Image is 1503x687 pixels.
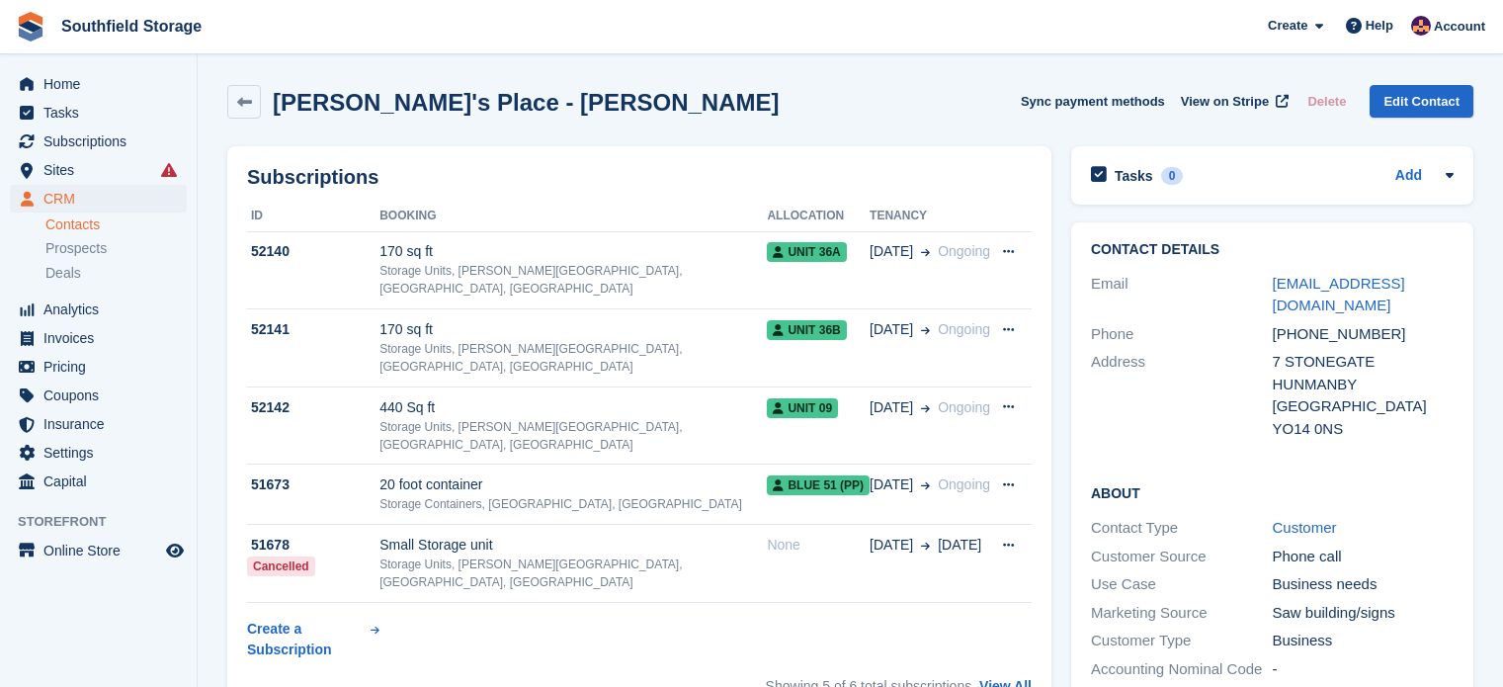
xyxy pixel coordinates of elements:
[1091,351,1273,440] div: Address
[379,474,767,495] div: 20 foot container
[1268,16,1307,36] span: Create
[43,70,162,98] span: Home
[43,156,162,184] span: Sites
[1273,546,1455,568] div: Phone call
[1273,275,1405,314] a: [EMAIL_ADDRESS][DOMAIN_NAME]
[1273,658,1455,681] div: -
[1091,273,1273,317] div: Email
[10,324,187,352] a: menu
[1370,85,1473,118] a: Edit Contact
[379,241,767,262] div: 170 sq ft
[43,185,162,213] span: CRM
[1173,85,1293,118] a: View on Stripe
[10,468,187,495] a: menu
[247,397,379,418] div: 52142
[10,99,187,127] a: menu
[1411,16,1431,36] img: Sharon Law
[10,156,187,184] a: menu
[870,241,913,262] span: [DATE]
[1273,630,1455,652] div: Business
[767,475,870,495] span: BLUE 51 (PP)
[45,264,81,283] span: Deals
[1273,602,1455,625] div: Saw building/signs
[379,535,767,556] div: Small Storage unit
[1091,658,1273,681] div: Accounting Nominal Code
[45,239,107,258] span: Prospects
[1299,85,1354,118] button: Delete
[767,398,838,418] span: Unit 09
[938,399,990,415] span: Ongoing
[938,321,990,337] span: Ongoing
[1115,167,1153,185] h2: Tasks
[18,512,197,532] span: Storefront
[247,319,379,340] div: 52141
[247,611,379,668] a: Create a Subscription
[43,128,162,155] span: Subscriptions
[379,319,767,340] div: 170 sq ft
[43,99,162,127] span: Tasks
[379,418,767,454] div: Storage Units, [PERSON_NAME][GEOGRAPHIC_DATA], [GEOGRAPHIC_DATA], [GEOGRAPHIC_DATA]
[43,353,162,381] span: Pricing
[870,319,913,340] span: [DATE]
[43,296,162,323] span: Analytics
[870,201,990,232] th: Tenancy
[767,201,870,232] th: Allocation
[1091,482,1454,502] h2: About
[767,320,846,340] span: Unit 36B
[43,382,162,409] span: Coupons
[938,243,990,259] span: Ongoing
[1273,418,1455,441] div: YO14 0NS
[1366,16,1393,36] span: Help
[379,201,767,232] th: Booking
[161,162,177,178] i: Smart entry sync failures have occurred
[1091,242,1454,258] h2: Contact Details
[1021,85,1165,118] button: Sync payment methods
[1091,602,1273,625] div: Marketing Source
[273,89,779,116] h2: [PERSON_NAME]'s Place - [PERSON_NAME]
[43,439,162,467] span: Settings
[10,537,187,564] a: menu
[43,410,162,438] span: Insurance
[10,128,187,155] a: menu
[938,476,990,492] span: Ongoing
[938,535,981,556] span: [DATE]
[247,535,379,556] div: 51678
[10,185,187,213] a: menu
[870,535,913,556] span: [DATE]
[163,539,187,562] a: Preview store
[43,468,162,495] span: Capital
[1181,92,1269,112] span: View on Stripe
[1161,167,1184,185] div: 0
[1273,395,1455,418] div: [GEOGRAPHIC_DATA]
[53,10,209,43] a: Southfield Storage
[1273,323,1455,346] div: [PHONE_NUMBER]
[16,12,45,42] img: stora-icon-8386f47178a22dfd0bd8f6a31ec36ba5ce8667c1dd55bd0f319d3a0aa187defe.svg
[379,397,767,418] div: 440 Sq ft
[43,324,162,352] span: Invoices
[43,537,162,564] span: Online Store
[1273,573,1455,596] div: Business needs
[45,215,187,234] a: Contacts
[45,263,187,284] a: Deals
[767,242,846,262] span: Unit 36A
[1273,374,1455,396] div: HUNMANBY
[247,474,379,495] div: 51673
[10,296,187,323] a: menu
[10,353,187,381] a: menu
[1273,351,1455,374] div: 7 STONEGATE
[10,439,187,467] a: menu
[1273,519,1337,536] a: Customer
[10,410,187,438] a: menu
[247,201,379,232] th: ID
[45,238,187,259] a: Prospects
[379,340,767,376] div: Storage Units, [PERSON_NAME][GEOGRAPHIC_DATA], [GEOGRAPHIC_DATA], [GEOGRAPHIC_DATA]
[379,495,767,513] div: Storage Containers, [GEOGRAPHIC_DATA], [GEOGRAPHIC_DATA]
[379,556,767,591] div: Storage Units, [PERSON_NAME][GEOGRAPHIC_DATA], [GEOGRAPHIC_DATA], [GEOGRAPHIC_DATA]
[1091,546,1273,568] div: Customer Source
[1395,165,1422,188] a: Add
[247,557,315,576] div: Cancelled
[1434,17,1485,37] span: Account
[247,166,1032,189] h2: Subscriptions
[870,474,913,495] span: [DATE]
[10,70,187,98] a: menu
